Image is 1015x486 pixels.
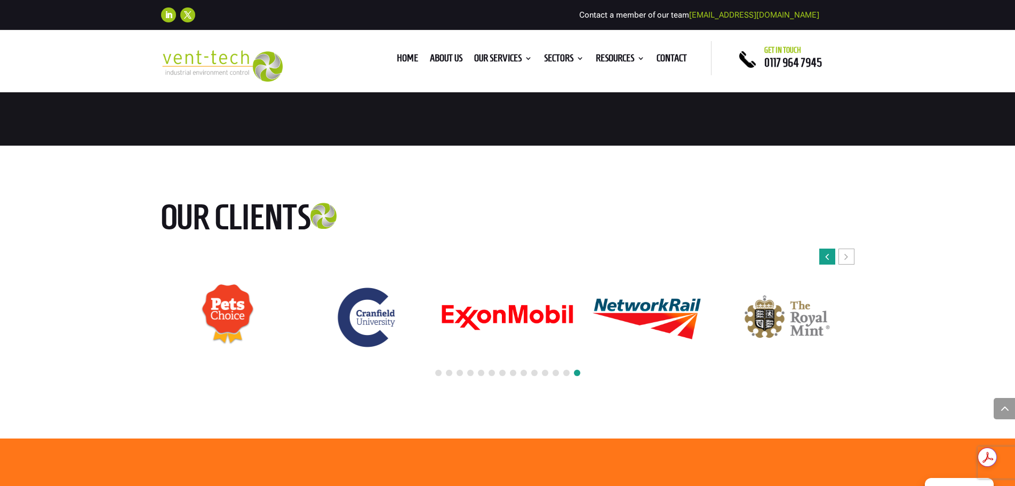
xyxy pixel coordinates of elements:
[333,283,402,352] img: Cranfield University logo
[764,46,801,54] span: Get in touch
[161,50,283,82] img: 2023-09-27T08_35_16.549ZVENT-TECH---Clear-background
[838,249,854,265] div: Next slide
[579,10,819,20] span: Contact a member of our team
[764,56,822,69] a: 0117 964 7945
[745,295,830,340] img: The Royal Mint logo
[544,54,584,66] a: Sectors
[301,282,434,353] div: 20 / 24
[201,284,254,351] img: Pets Choice
[180,7,195,22] a: Follow on X
[581,285,714,349] div: 22 / 24
[657,54,687,66] a: Contact
[819,249,835,265] div: Previous slide
[430,54,462,66] a: About us
[441,304,574,331] div: 21 / 24
[161,7,176,22] a: Follow on LinkedIn
[161,283,294,352] div: 19 / 24
[596,54,645,66] a: Resources
[689,10,819,20] a: [EMAIL_ADDRESS][DOMAIN_NAME]
[721,294,854,340] div: 23 / 24
[397,54,418,66] a: Home
[441,304,573,331] img: ExonMobil logo
[161,199,390,241] h2: Our clients
[581,286,714,348] img: Network Rail logo
[474,54,532,66] a: Our Services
